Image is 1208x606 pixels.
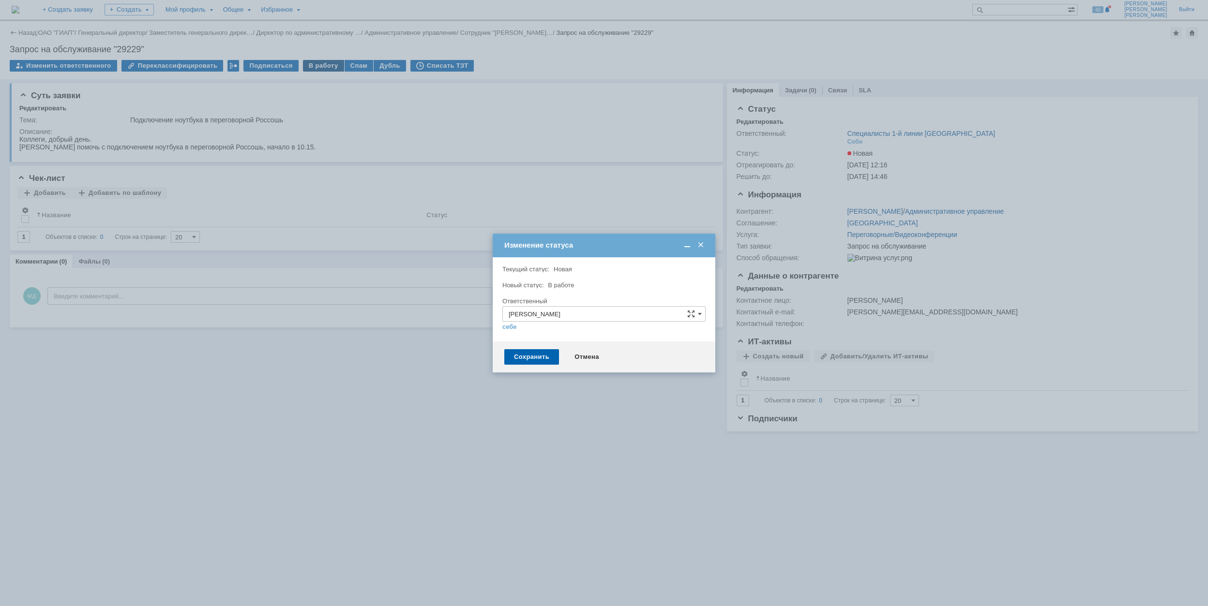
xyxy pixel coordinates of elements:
div: Ответственный [502,298,704,304]
span: В работе [548,281,574,289]
span: Свернуть (Ctrl + M) [682,241,692,250]
div: Изменение статуса [504,241,706,250]
span: Новая [554,266,572,273]
label: Новый статус: [502,281,544,289]
label: Текущий статус: [502,266,549,273]
a: себе [502,323,517,331]
span: Сложная форма [687,310,695,318]
span: Закрыть [696,241,706,250]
